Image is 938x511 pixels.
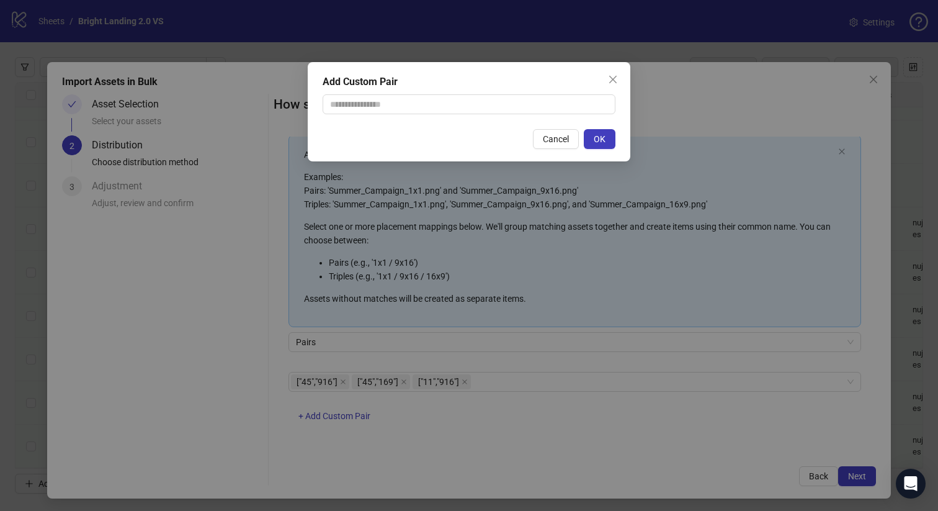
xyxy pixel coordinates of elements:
[594,134,605,144] span: OK
[543,134,569,144] span: Cancel
[608,75,618,84] span: close
[896,469,926,499] div: Open Intercom Messenger
[584,129,615,149] button: OK
[603,70,623,89] button: Close
[533,129,579,149] button: Cancel
[323,75,615,89] div: Add Custom Pair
